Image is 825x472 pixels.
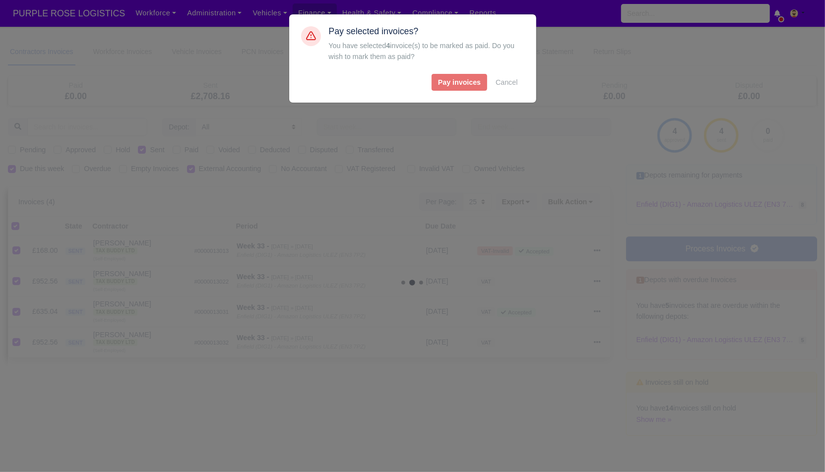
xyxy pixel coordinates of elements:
[432,74,487,91] button: Pay invoices
[386,42,390,50] strong: 4
[329,26,524,37] h5: Pay selected invoices?
[775,424,825,472] iframe: Chat Widget
[329,41,524,62] div: You have selected invoice(s) to be marked as paid. Do you wish to mark them as paid?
